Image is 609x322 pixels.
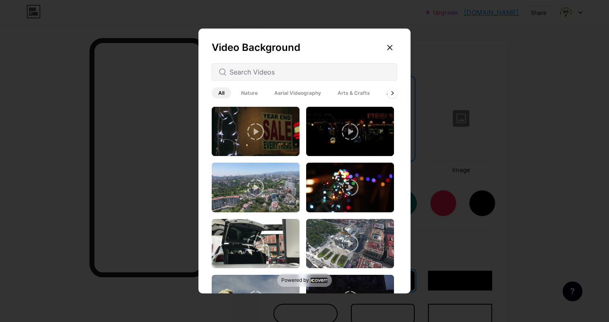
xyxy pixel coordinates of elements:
[212,41,300,53] span: Video Background
[212,163,300,212] img: thumbnail
[268,87,328,99] span: Aerial Videography
[212,107,300,156] img: thumbnail
[281,277,309,284] span: Powered by
[212,219,300,268] img: thumbnail
[380,87,424,99] span: Architecture
[234,87,264,99] span: Nature
[212,87,231,99] span: All
[331,87,377,99] span: Arts & Crafts
[306,219,394,268] img: thumbnail
[230,67,390,77] input: Search Videos
[306,107,394,156] img: thumbnail
[306,163,394,212] img: thumbnail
